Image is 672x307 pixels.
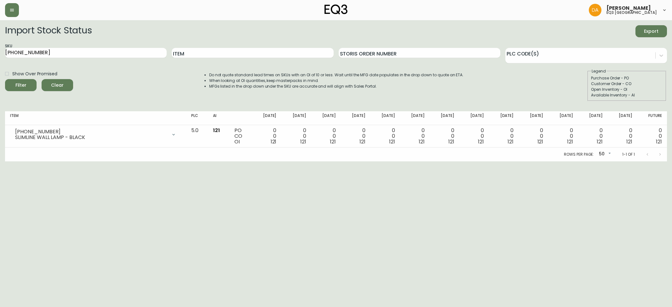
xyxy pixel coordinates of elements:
[548,111,578,125] th: [DATE]
[494,128,514,145] div: 0 0
[271,138,277,145] span: 121
[591,92,663,98] div: Available Inventory - AI
[608,111,637,125] th: [DATE]
[234,128,247,145] div: PO CO
[12,71,57,77] span: Show Over Promised
[635,25,667,37] button: Export
[346,128,365,145] div: 0 0
[10,128,181,142] div: [PHONE_NUMBER]SLIMLINE WALL LAMP - BLACK
[430,111,459,125] th: [DATE]
[5,79,37,91] button: Filter
[622,152,635,157] p: 1-1 of 1
[537,138,543,145] span: 121
[637,111,667,125] th: Future
[5,25,92,37] h2: Import Stock Status
[316,128,336,145] div: 0 0
[209,72,464,78] li: Do not quote standard lead times on SKUs with an OI of 10 or less. Wait until the MFG date popula...
[478,138,484,145] span: 121
[311,111,341,125] th: [DATE]
[405,128,425,145] div: 0 0
[213,127,220,134] span: 121
[626,138,632,145] span: 121
[209,78,464,84] li: When looking at OI quantities, keep masterpacks in mind.
[564,152,594,157] p: Rows per page:
[286,128,306,145] div: 0 0
[597,138,603,145] span: 121
[330,138,336,145] span: 121
[553,128,573,145] div: 0 0
[419,138,425,145] span: 121
[606,6,651,11] span: [PERSON_NAME]
[606,11,657,14] h5: eq3 [GEOGRAPHIC_DATA]
[591,81,663,87] div: Customer Order - CO
[208,111,229,125] th: AI
[359,138,365,145] span: 121
[234,138,240,145] span: OI
[15,129,167,135] div: [PHONE_NUMBER]
[596,149,612,159] div: 50
[252,111,281,125] th: [DATE]
[656,138,662,145] span: 121
[591,75,663,81] div: Purchase Order - PO
[325,4,348,14] img: logo
[591,87,663,92] div: Open Inventory - OI
[583,128,603,145] div: 0 0
[300,138,306,145] span: 121
[186,125,208,148] td: 5.0
[519,111,548,125] th: [DATE]
[376,128,395,145] div: 0 0
[448,138,454,145] span: 121
[209,84,464,89] li: MFGs listed in the drop down under the SKU are accurate and will align with Sales Portal.
[42,79,73,91] button: Clear
[370,111,400,125] th: [DATE]
[281,111,311,125] th: [DATE]
[567,138,573,145] span: 121
[47,81,68,89] span: Clear
[613,128,632,145] div: 0 0
[15,81,26,89] div: Filter
[642,128,662,145] div: 0 0
[15,135,167,140] div: SLIMLINE WALL LAMP - BLACK
[341,111,370,125] th: [DATE]
[591,68,606,74] legend: Legend
[489,111,519,125] th: [DATE]
[400,111,430,125] th: [DATE]
[524,128,543,145] div: 0 0
[464,128,484,145] div: 0 0
[389,138,395,145] span: 121
[257,128,276,145] div: 0 0
[186,111,208,125] th: PLC
[459,111,489,125] th: [DATE]
[435,128,454,145] div: 0 0
[5,111,186,125] th: Item
[640,27,662,35] span: Export
[578,111,608,125] th: [DATE]
[589,4,601,16] img: dd1a7e8db21a0ac8adbf82b84ca05374
[508,138,514,145] span: 121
